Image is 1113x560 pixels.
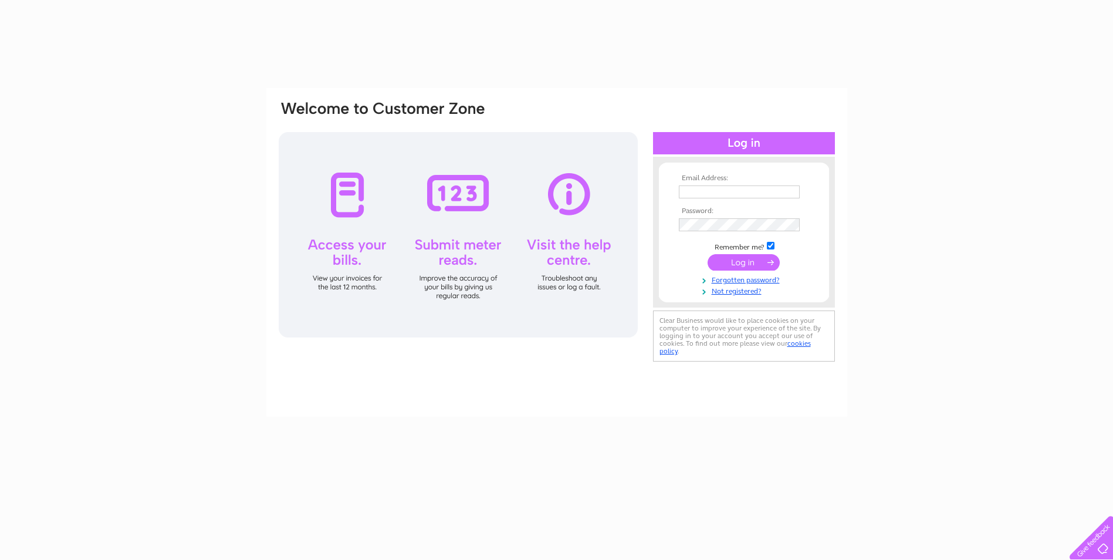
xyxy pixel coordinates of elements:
[676,174,812,183] th: Email Address:
[679,274,812,285] a: Forgotten password?
[676,207,812,215] th: Password:
[659,339,811,355] a: cookies policy
[679,285,812,296] a: Not registered?
[676,240,812,252] td: Remember me?
[653,311,835,362] div: Clear Business would like to place cookies on your computer to improve your experience of the sit...
[708,254,780,271] input: Submit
